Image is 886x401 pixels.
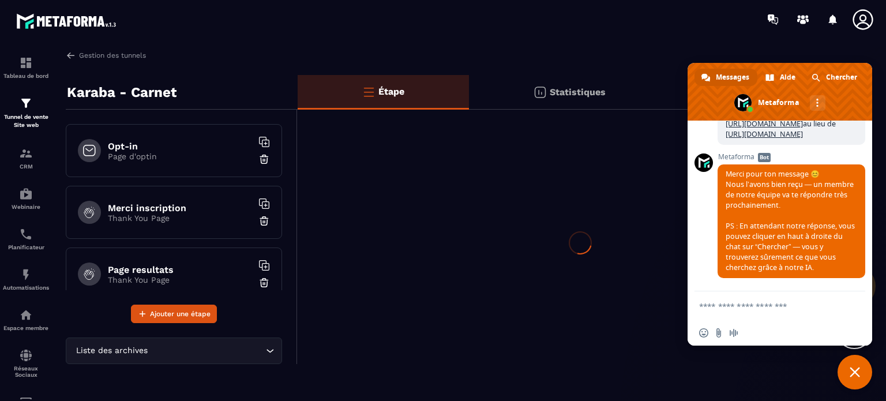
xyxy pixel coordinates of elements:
[19,268,33,282] img: automations
[258,153,270,165] img: trash
[838,355,872,389] div: Fermer le chat
[66,338,282,364] div: Search for option
[3,204,49,210] p: Webinaire
[362,85,376,99] img: bars-o.4a397970.svg
[150,308,211,320] span: Ajouter une étape
[73,344,150,357] span: Liste des archives
[3,178,49,219] a: automationsautomationsWebinaire
[3,340,49,387] a: social-networksocial-networkRéseaux Sociaux
[759,69,804,86] div: Aide
[726,129,803,139] a: [URL][DOMAIN_NAME]
[716,69,749,86] span: Messages
[19,187,33,201] img: automations
[19,227,33,241] img: scheduler
[3,113,49,129] p: Tunnel de vente Site web
[729,328,738,338] span: Message audio
[714,328,723,338] span: Envoyer un fichier
[694,69,757,86] div: Messages
[826,69,857,86] span: Chercher
[150,344,263,357] input: Search for option
[699,328,708,338] span: Insérer un emoji
[3,163,49,170] p: CRM
[3,299,49,340] a: automationsautomationsEspace membre
[131,305,217,323] button: Ajouter une étape
[19,56,33,70] img: formation
[108,275,252,284] p: Thank You Page
[108,203,252,213] h6: Merci inscription
[19,147,33,160] img: formation
[780,69,795,86] span: Aide
[108,152,252,161] p: Page d'optin
[67,81,177,104] p: Karaba - Carnet
[66,50,76,61] img: arrow
[16,10,120,32] img: logo
[108,141,252,152] h6: Opt-in
[19,348,33,362] img: social-network
[3,47,49,88] a: formationformationTableau de bord
[258,215,270,227] img: trash
[3,219,49,259] a: schedulerschedulerPlanificateur
[810,95,825,111] div: Autres canaux
[533,85,547,99] img: stats.20deebd0.svg
[3,365,49,378] p: Réseaux Sociaux
[758,153,771,162] span: Bot
[258,277,270,288] img: trash
[726,119,803,129] a: [URL][DOMAIN_NAME]
[378,86,404,97] p: Étape
[108,213,252,223] p: Thank You Page
[3,88,49,138] a: formationformationTunnel de vente Site web
[718,153,865,161] span: Metaforma
[108,264,252,275] h6: Page resultats
[3,259,49,299] a: automationsautomationsAutomatisations
[19,308,33,322] img: automations
[726,169,855,272] span: Merci pour ton message 😊 Nous l’avons bien reçu — un membre de notre équipe va te répondre très p...
[3,284,49,291] p: Automatisations
[805,69,865,86] div: Chercher
[19,96,33,110] img: formation
[699,301,835,312] textarea: Entrez votre message...
[3,138,49,178] a: formationformationCRM
[3,244,49,250] p: Planificateur
[3,325,49,331] p: Espace membre
[66,50,146,61] a: Gestion des tunnels
[3,73,49,79] p: Tableau de bord
[550,87,606,98] p: Statistiques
